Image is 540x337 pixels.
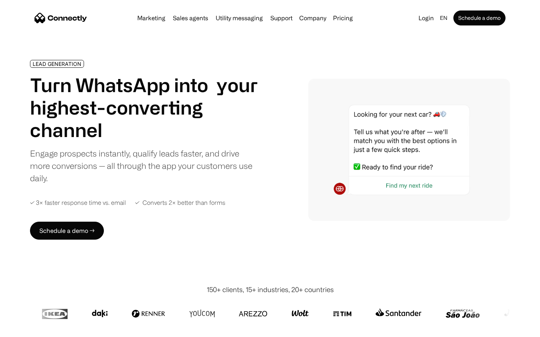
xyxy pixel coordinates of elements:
[330,15,356,21] a: Pricing
[30,74,258,141] h1: Turn WhatsApp into your highest-converting channel
[7,323,45,334] aside: Language selected: English
[453,10,505,25] a: Schedule a demo
[207,285,334,295] div: 150+ clients, 15+ industries, 20+ countries
[267,15,295,21] a: Support
[134,15,168,21] a: Marketing
[30,199,126,206] div: ✓ 3× faster response time vs. email
[15,324,45,334] ul: Language list
[440,13,447,23] div: en
[299,13,326,23] div: Company
[30,147,258,184] div: Engage prospects instantly, qualify leads faster, and drive more conversions — all through the ap...
[213,15,266,21] a: Utility messaging
[30,222,104,240] a: Schedule a demo →
[135,199,225,206] div: ✓ Converts 2× better than forms
[415,13,437,23] a: Login
[33,61,81,67] div: LEAD GENERATION
[170,15,211,21] a: Sales agents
